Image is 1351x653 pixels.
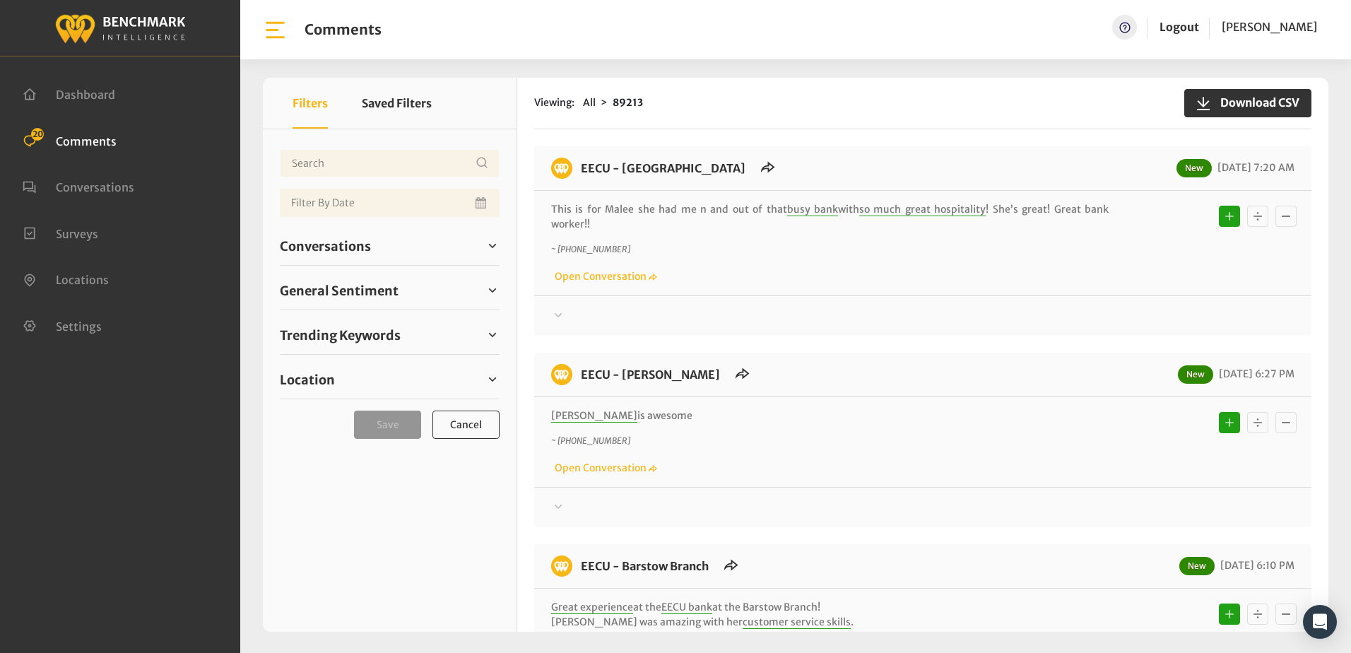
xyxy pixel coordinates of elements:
[1212,94,1299,111] span: Download CSV
[263,18,288,42] img: bar
[743,616,851,629] span: customer service skills
[280,326,401,345] span: Trending Keywords
[280,369,500,390] a: Location
[1222,20,1317,34] span: [PERSON_NAME]
[661,601,712,614] span: EECU bank
[581,367,720,382] a: EECU - [PERSON_NAME]
[572,158,754,179] h6: EECU - Clinton Way
[280,149,500,177] input: Username
[31,128,44,141] span: 20
[1160,20,1199,34] a: Logout
[551,601,633,614] span: Great experience
[23,318,102,332] a: Settings
[551,244,630,254] i: ~ [PHONE_NUMBER]
[551,270,657,283] a: Open Conversation
[1176,159,1212,177] span: New
[280,237,371,256] span: Conversations
[1184,89,1311,117] button: Download CSV
[432,411,500,439] button: Cancel
[56,180,134,194] span: Conversations
[551,408,1109,423] p: is awesome
[305,21,382,38] h1: Comments
[280,281,399,300] span: General Sentiment
[1222,15,1317,40] a: [PERSON_NAME]
[787,203,838,216] span: busy bank
[362,78,432,129] button: Saved Filters
[23,225,98,240] a: Surveys
[551,435,630,446] i: ~ [PHONE_NUMBER]
[859,203,986,216] span: so much great hospitality
[551,409,637,423] span: [PERSON_NAME]
[56,134,117,148] span: Comments
[572,555,717,577] h6: EECU - Barstow Branch
[1215,600,1300,628] div: Basic example
[534,95,574,110] span: Viewing:
[1160,15,1199,40] a: Logout
[583,96,596,109] span: All
[23,271,109,286] a: Locations
[572,364,728,385] h6: EECU - Selma Branch
[56,273,109,287] span: Locations
[1303,605,1337,639] div: Open Intercom Messenger
[293,78,328,129] button: Filters
[56,88,115,102] span: Dashboard
[23,179,134,193] a: Conversations
[280,280,500,301] a: General Sentiment
[280,370,335,389] span: Location
[1215,408,1300,437] div: Basic example
[23,133,117,147] a: Comments 20
[23,86,115,100] a: Dashboard
[473,189,491,217] button: Open Calendar
[1178,365,1213,384] span: New
[280,235,500,257] a: Conversations
[551,158,572,179] img: benchmark
[56,319,102,333] span: Settings
[1215,202,1300,230] div: Basic example
[280,324,500,346] a: Trending Keywords
[551,202,1109,232] p: This is for Malee she had me n and out of that with ! She’s great! Great bank worker!!
[54,11,186,45] img: benchmark
[56,226,98,240] span: Surveys
[280,189,500,217] input: Date range input field
[1179,557,1215,575] span: New
[581,161,745,175] a: EECU - [GEOGRAPHIC_DATA]
[1215,367,1294,380] span: [DATE] 6:27 PM
[613,96,643,109] strong: 89213
[1214,161,1294,174] span: [DATE] 7:20 AM
[551,364,572,385] img: benchmark
[551,555,572,577] img: benchmark
[581,559,709,573] a: EECU - Barstow Branch
[1217,559,1294,572] span: [DATE] 6:10 PM
[551,461,657,474] a: Open Conversation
